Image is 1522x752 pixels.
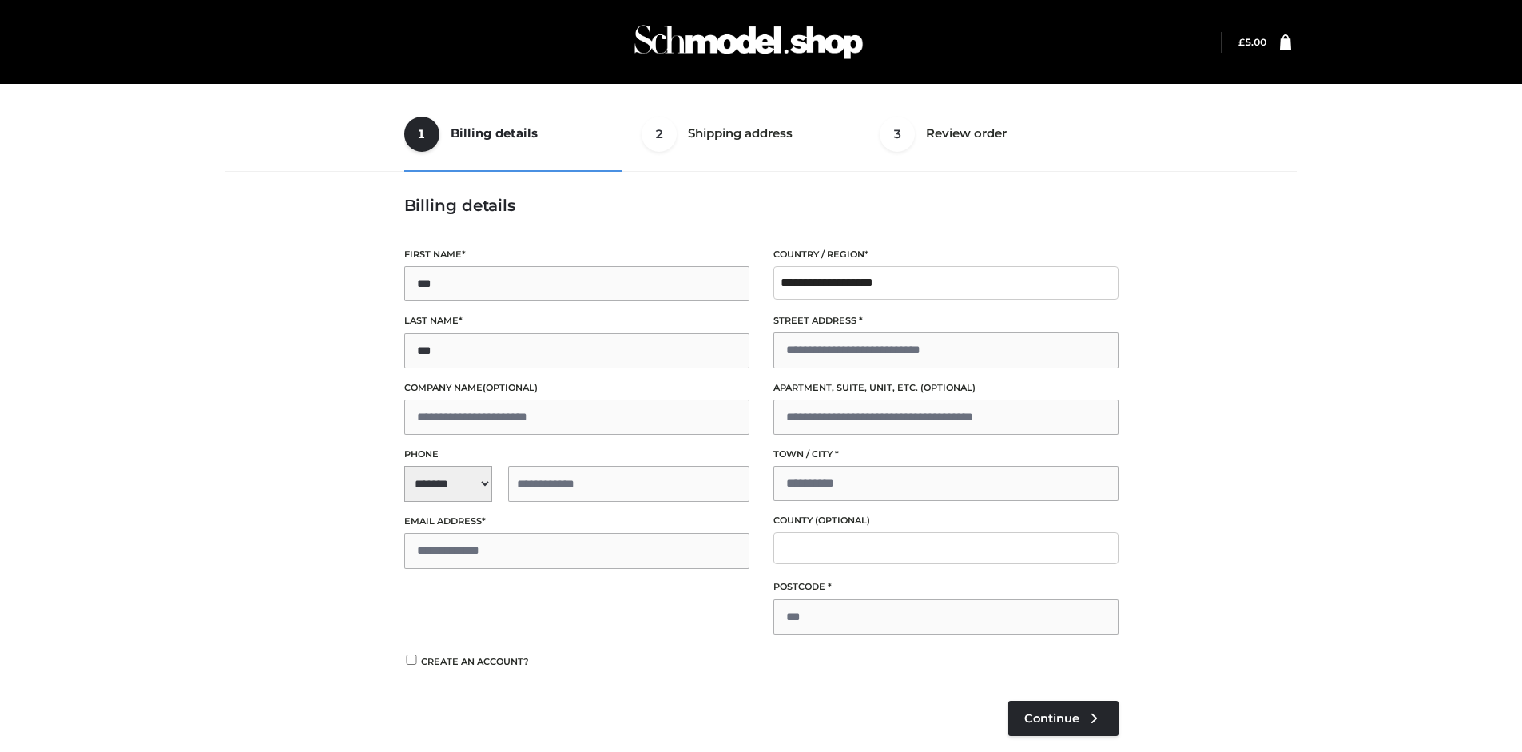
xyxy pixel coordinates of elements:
[773,380,1119,396] label: Apartment, suite, unit, etc.
[1238,36,1266,48] bdi: 5.00
[773,313,1119,328] label: Street address
[773,247,1119,262] label: Country / Region
[404,247,749,262] label: First name
[1008,701,1119,736] a: Continue
[404,447,749,462] label: Phone
[404,514,749,529] label: Email address
[815,515,870,526] span: (optional)
[404,196,1119,215] h3: Billing details
[773,447,1119,462] label: Town / City
[404,655,419,665] input: Create an account?
[483,382,538,393] span: (optional)
[1238,36,1266,48] a: £5.00
[773,513,1119,528] label: County
[773,579,1119,595] label: Postcode
[1238,36,1245,48] span: £
[421,656,529,667] span: Create an account?
[920,382,976,393] span: (optional)
[404,380,749,396] label: Company name
[1024,711,1079,726] span: Continue
[404,313,749,328] label: Last name
[629,10,868,74] img: Schmodel Admin 964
